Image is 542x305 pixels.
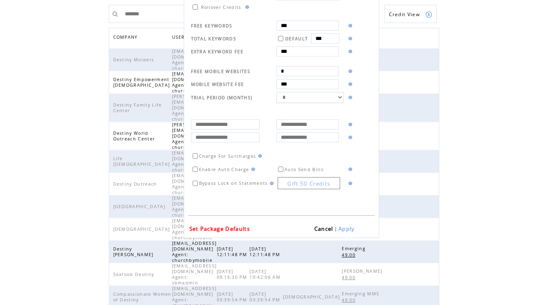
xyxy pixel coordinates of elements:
[113,291,172,303] span: Compassionate Women of Destiny
[191,49,244,54] span: EXTRA KEYWORD FEE
[347,82,352,86] img: help.gif
[347,37,352,40] img: help.gif
[249,167,255,171] img: help.gif
[338,225,355,232] a: Apply
[268,182,274,185] img: help.gif
[342,251,359,258] a: 49.00
[347,136,352,139] img: help.gif
[347,50,352,53] img: help.gif
[243,5,249,9] img: help.gif
[217,269,249,280] span: [DATE] 09:16:30 PM
[199,180,268,186] span: Bypass Lock on Statements
[217,291,249,303] span: [DATE] 03:39:54 PM
[347,96,352,99] img: help.gif
[199,167,249,172] span: Enable Auto Charge
[172,263,217,286] span: [EMAIL_ADDRESS][DOMAIN_NAME] Agent: sbmadmin
[342,275,357,280] span: 49.00
[347,167,352,171] img: help.gif
[191,69,251,74] span: FREE MOBILE WEBSITES
[283,294,342,300] span: [DEMOGRAPHIC_DATA]
[249,291,282,303] span: [DATE] 03:39:54 PM
[342,274,359,281] a: 49.00
[284,167,324,172] span: Auto Send Bills
[191,36,237,42] span: TOTAL KEYWORDS
[278,177,340,189] a: Gift 50 Credits
[172,240,217,263] span: [EMAIL_ADDRESS][DOMAIN_NAME] Agent: churchbymobile
[191,23,233,29] span: FREE KEYWORDS
[347,69,352,73] img: help.gif
[189,225,250,232] a: Set Package Defaults
[256,154,262,158] img: help.gif
[342,297,357,303] span: 49.00
[199,153,256,159] span: Charge For Surcharges
[342,291,381,297] span: Emerging MMS
[347,24,352,27] img: help.gif
[191,81,244,87] span: MOBILE WEBSITE FEE
[201,4,241,10] span: Rollover Credits
[113,272,156,277] span: Seafood Destiny
[249,269,282,280] span: [DATE] 10:42:06 AM
[314,225,333,232] a: Cancel
[217,246,249,257] span: [DATE] 12:11:48 PM
[342,252,357,258] span: 49.00
[347,182,352,185] img: help.gif
[342,246,368,251] span: Emerging
[191,95,253,100] span: TRIAL PERIOD (MONTHS)
[342,268,384,274] span: [PERSON_NAME]
[334,226,337,232] span: |
[285,36,308,42] span: DEFAULT
[249,246,282,257] span: [DATE] 12:11:48 PM
[342,297,359,303] a: 49.00
[347,123,352,126] img: help.gif
[113,246,156,257] span: Destiny [PERSON_NAME]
